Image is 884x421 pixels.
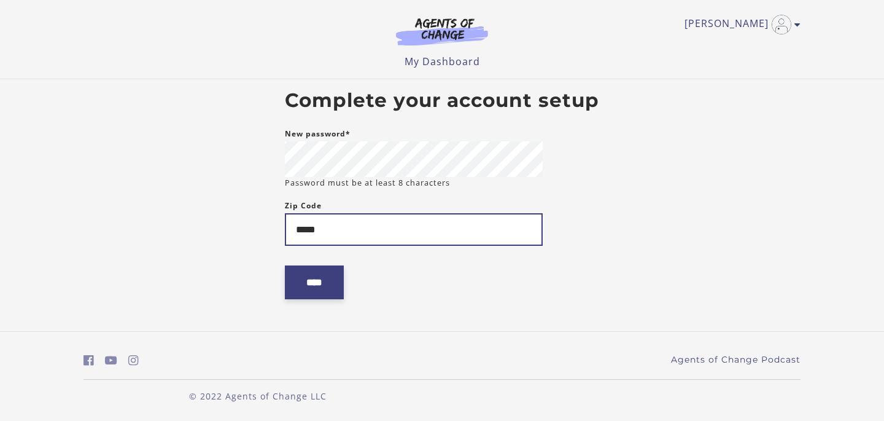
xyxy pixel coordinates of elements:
[285,89,599,112] h2: Complete your account setup
[405,55,480,68] a: My Dashboard
[105,355,117,366] i: https://www.youtube.com/c/AgentsofChangeTestPrepbyMeaganMitchell (Open in a new window)
[83,390,432,403] p: © 2022 Agents of Change LLC
[285,177,450,189] small: Password must be at least 8 characters
[83,355,94,366] i: https://www.facebook.com/groups/aswbtestprep (Open in a new window)
[83,352,94,369] a: https://www.facebook.com/groups/aswbtestprep (Open in a new window)
[285,127,351,141] label: New password*
[383,17,501,45] img: Agents of Change Logo
[105,352,117,369] a: https://www.youtube.com/c/AgentsofChangeTestPrepbyMeaganMitchell (Open in a new window)
[671,353,801,366] a: Agents of Change Podcast
[684,15,794,34] a: Toggle menu
[128,352,139,369] a: https://www.instagram.com/agentsofchangeprep/ (Open in a new window)
[128,355,139,366] i: https://www.instagram.com/agentsofchangeprep/ (Open in a new window)
[285,199,322,213] label: Zip Code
